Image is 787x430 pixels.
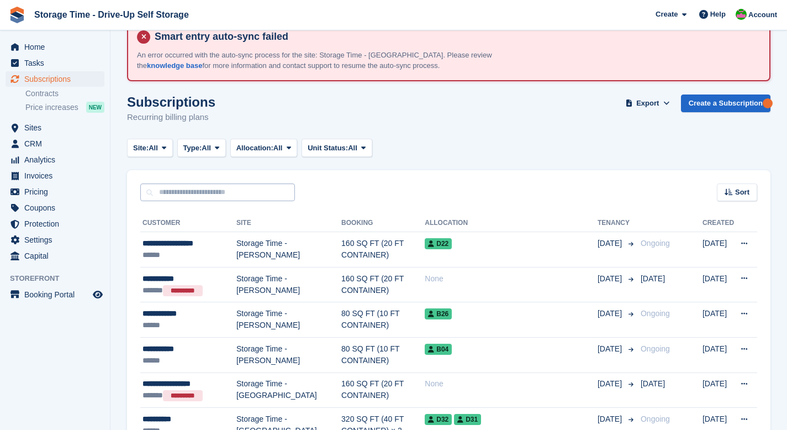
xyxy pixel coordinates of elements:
[703,302,734,338] td: [DATE]
[6,200,104,216] a: menu
[24,152,91,167] span: Analytics
[641,344,670,353] span: Ongoing
[25,88,104,99] a: Contracts
[183,143,202,154] span: Type:
[236,373,341,408] td: Storage Time - [GEOGRAPHIC_DATA]
[24,39,91,55] span: Home
[24,232,91,248] span: Settings
[6,152,104,167] a: menu
[641,274,665,283] span: [DATE]
[703,232,734,268] td: [DATE]
[24,287,91,302] span: Booking Portal
[10,273,110,284] span: Storefront
[150,30,760,43] h4: Smart entry auto-sync failed
[6,39,104,55] a: menu
[710,9,726,20] span: Help
[24,55,91,71] span: Tasks
[236,214,341,232] th: Site
[6,136,104,151] a: menu
[127,111,215,124] p: Recurring billing plans
[24,200,91,216] span: Coupons
[9,7,25,23] img: stora-icon-8386f47178a22dfd0bd8f6a31ec36ba5ce8667c1dd55bd0f319d3a0aa187defe.svg
[24,168,91,183] span: Invoices
[598,214,636,232] th: Tenancy
[703,267,734,302] td: [DATE]
[127,139,173,157] button: Site: All
[236,267,341,302] td: Storage Time - [PERSON_NAME]
[24,184,91,200] span: Pricing
[641,379,665,388] span: [DATE]
[348,143,357,154] span: All
[425,308,452,319] span: B26
[425,214,598,232] th: Allocation
[30,6,193,24] a: Storage Time - Drive-Up Self Storage
[177,139,226,157] button: Type: All
[24,248,91,264] span: Capital
[86,102,104,113] div: NEW
[341,232,425,268] td: 160 SQ FT (20 FT CONTAINER)
[341,337,425,373] td: 80 SQ FT (10 FT CONTAINER)
[236,337,341,373] td: Storage Time - [PERSON_NAME]
[6,232,104,248] a: menu
[425,273,598,285] div: None
[736,9,747,20] img: Saeed
[302,139,372,157] button: Unit Status: All
[598,343,624,355] span: [DATE]
[6,184,104,200] a: menu
[24,216,91,232] span: Protection
[425,344,452,355] span: B04
[6,248,104,264] a: menu
[748,9,777,20] span: Account
[703,337,734,373] td: [DATE]
[6,287,104,302] a: menu
[25,102,78,113] span: Price increases
[25,101,104,113] a: Price increases NEW
[202,143,211,154] span: All
[624,95,672,113] button: Export
[641,415,670,423] span: Ongoing
[6,55,104,71] a: menu
[91,288,104,301] a: Preview store
[6,168,104,183] a: menu
[636,98,659,109] span: Export
[598,238,624,249] span: [DATE]
[598,273,624,285] span: [DATE]
[6,216,104,232] a: menu
[641,239,670,248] span: Ongoing
[598,308,624,319] span: [DATE]
[24,120,91,135] span: Sites
[598,378,624,390] span: [DATE]
[341,373,425,408] td: 160 SQ FT (20 FT CONTAINER)
[425,378,598,390] div: None
[641,309,670,318] span: Ongoing
[598,413,624,425] span: [DATE]
[703,373,734,408] td: [DATE]
[6,120,104,135] a: menu
[236,143,273,154] span: Allocation:
[137,50,524,71] p: An error occurred with the auto-sync process for the site: Storage Time - [GEOGRAPHIC_DATA]. Plea...
[230,139,298,157] button: Allocation: All
[735,187,749,198] span: Sort
[341,267,425,302] td: 160 SQ FT (20 FT CONTAINER)
[127,95,215,109] h1: Subscriptions
[24,136,91,151] span: CRM
[763,98,773,108] div: Tooltip anchor
[140,214,236,232] th: Customer
[24,71,91,87] span: Subscriptions
[147,61,202,70] a: knowledge base
[425,414,452,425] span: D32
[425,238,452,249] span: D22
[308,143,348,154] span: Unit Status:
[149,143,158,154] span: All
[454,414,481,425] span: D31
[656,9,678,20] span: Create
[681,95,770,113] a: Create a Subscription
[273,143,283,154] span: All
[133,143,149,154] span: Site:
[341,302,425,338] td: 80 SQ FT (10 FT CONTAINER)
[703,214,734,232] th: Created
[236,302,341,338] td: Storage Time - [PERSON_NAME]
[6,71,104,87] a: menu
[341,214,425,232] th: Booking
[236,232,341,268] td: Storage Time - [PERSON_NAME]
